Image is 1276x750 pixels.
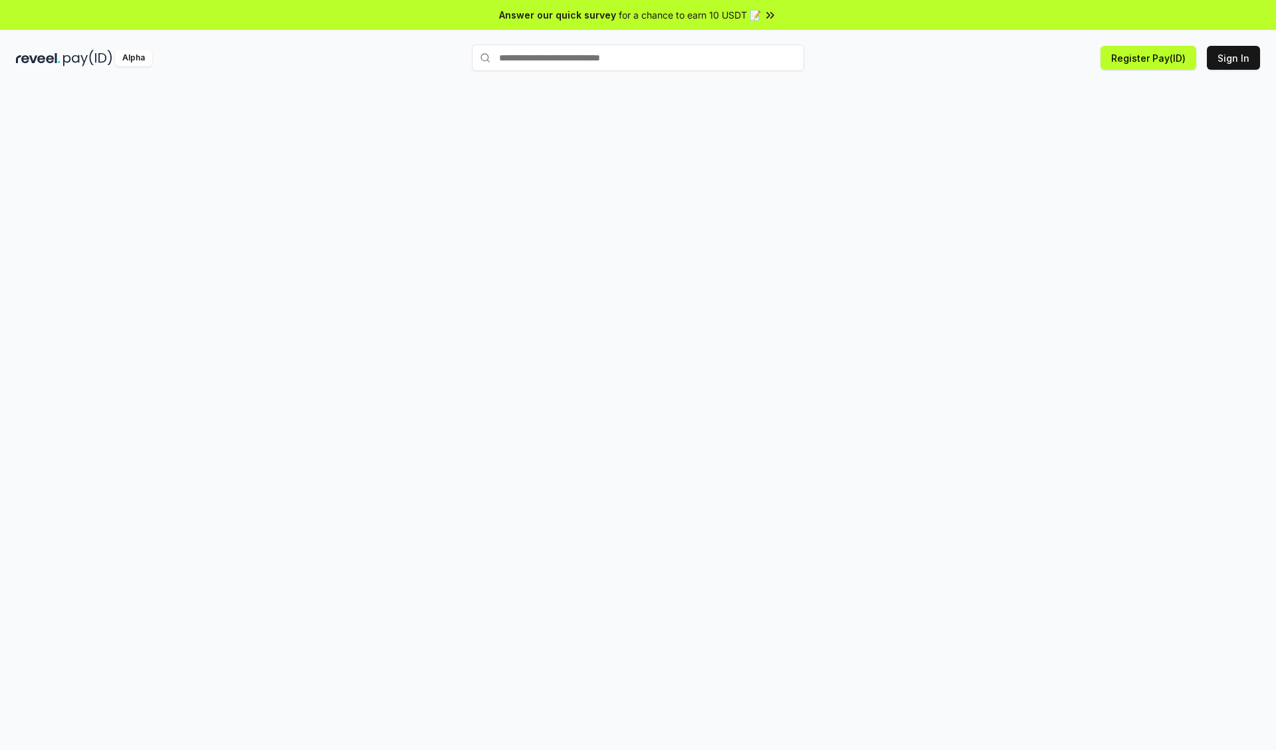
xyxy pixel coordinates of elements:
button: Sign In [1207,46,1260,70]
span: for a chance to earn 10 USDT 📝 [619,8,761,22]
div: Alpha [115,50,152,66]
img: pay_id [63,50,112,66]
button: Register Pay(ID) [1101,46,1196,70]
span: Answer our quick survey [499,8,616,22]
img: reveel_dark [16,50,60,66]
